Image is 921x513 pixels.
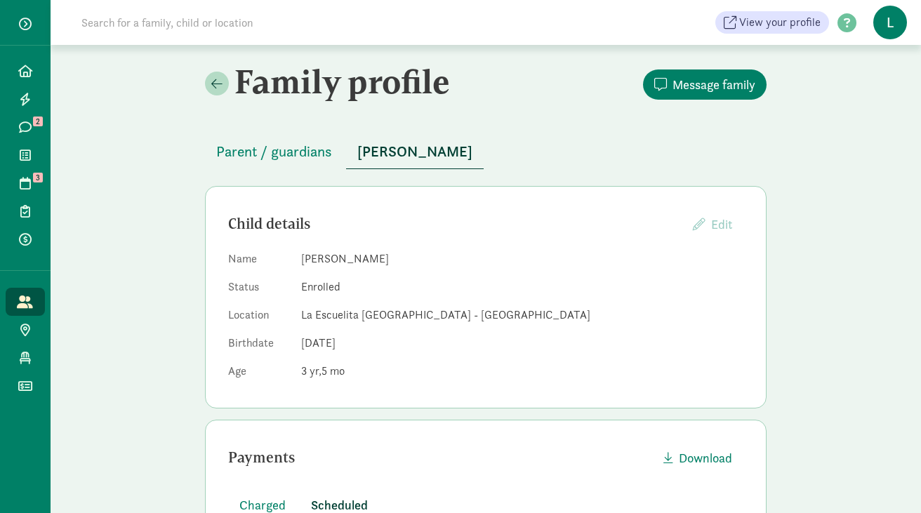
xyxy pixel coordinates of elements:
[33,116,43,126] span: 2
[301,335,336,350] span: [DATE]
[672,75,755,94] span: Message family
[652,443,743,473] button: Download
[205,135,343,168] button: Parent / guardians
[739,14,821,31] span: View your profile
[228,446,652,469] div: Payments
[228,335,290,357] dt: Birthdate
[322,364,345,378] span: 5
[301,364,322,378] span: 3
[228,251,290,273] dt: Name
[301,307,743,324] dd: La Escuelita [GEOGRAPHIC_DATA] - [GEOGRAPHIC_DATA]
[6,113,45,141] a: 2
[33,173,43,182] span: 3
[873,6,907,39] span: L
[346,144,484,160] a: [PERSON_NAME]
[715,11,829,34] a: View your profile
[301,251,743,267] dd: [PERSON_NAME]
[228,363,290,385] dt: Age
[228,279,290,301] dt: Status
[679,448,732,467] span: Download
[682,209,743,239] button: Edit
[301,279,743,295] dd: Enrolled
[73,8,467,36] input: Search for a family, child or location
[357,140,472,163] span: [PERSON_NAME]
[643,69,767,100] button: Message family
[228,213,682,235] div: Child details
[851,446,921,513] iframe: Chat Widget
[6,169,45,197] a: 3
[346,135,484,169] button: [PERSON_NAME]
[216,140,332,163] span: Parent / guardians
[205,144,343,160] a: Parent / guardians
[205,62,483,101] h2: Family profile
[228,307,290,329] dt: Location
[711,216,732,232] span: Edit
